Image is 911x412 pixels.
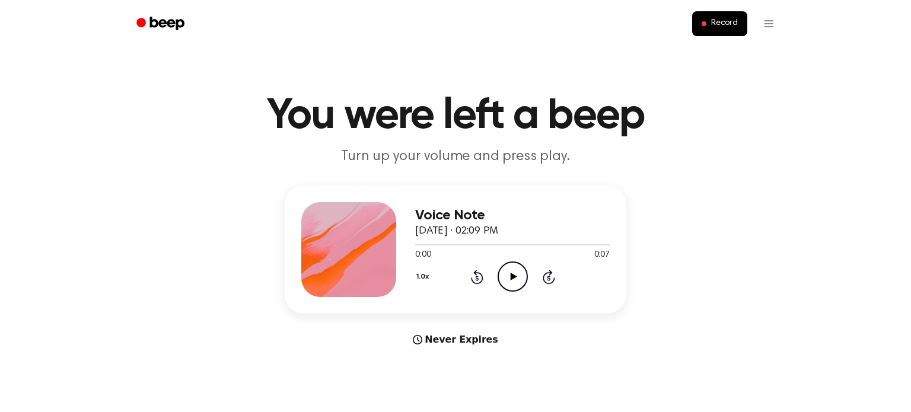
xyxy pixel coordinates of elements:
span: 0:07 [594,249,610,261]
a: Beep [128,12,195,36]
span: Record [711,18,738,29]
p: Turn up your volume and press play. [228,147,683,167]
h3: Voice Note [415,207,610,223]
button: Open menu [754,9,783,38]
button: Record [692,11,747,36]
h1: You were left a beep [152,95,759,138]
span: 0:00 [415,249,431,261]
span: [DATE] · 02:09 PM [415,226,498,237]
button: 1.0x [415,267,433,287]
div: Never Expires [285,333,626,347]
